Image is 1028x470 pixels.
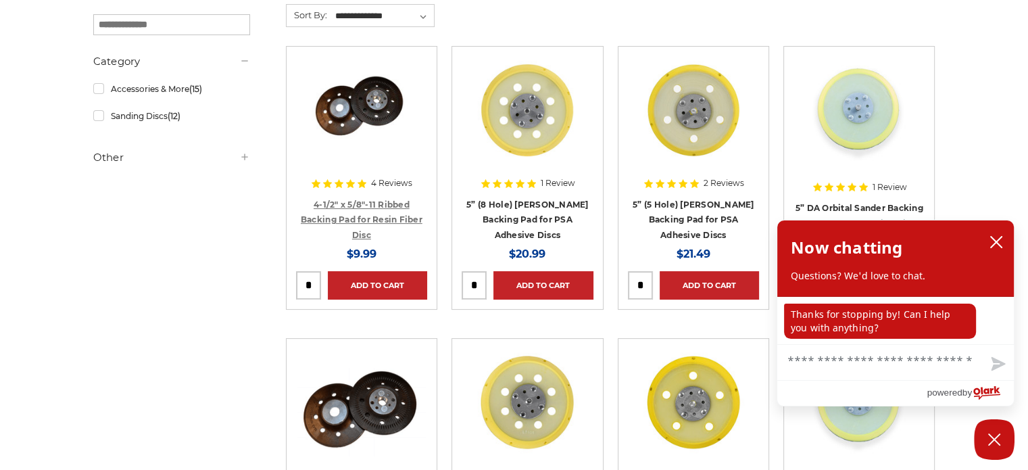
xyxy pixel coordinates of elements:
a: Add to Cart [660,271,759,300]
select: Sort By: [333,6,434,26]
label: Sort By: [287,5,327,25]
span: powered [927,384,962,401]
a: 5” (8 Hole) [PERSON_NAME] Backing Pad for PSA Adhesive Discs [466,199,588,240]
button: Send message [980,349,1014,380]
button: Close Chatbox [974,419,1014,460]
img: 5” DA Orbital Sander Backing Pad for PSA Adhesive Discs [805,56,913,164]
a: Sanding Discs [93,104,250,128]
span: $20.99 [509,248,545,260]
a: 4-1/2" x 5/8"-11 Ribbed Backing Pad for Resin Fiber Disc [301,199,422,240]
span: 1 Review [873,183,907,191]
a: 5” DA Orbital Sander Backing Pad for PSA Adhesive Discs [793,56,925,187]
a: 5” (5 Hole) DA Sander Backing Pad for PSA Adhesive Discs [628,56,759,187]
img: 5” (5 Hole) DA Sander Backing Pad for Hook & Loop Discs [639,348,748,456]
a: 5” DA Orbital Sander Backing Pad for PSA Adhesive Discs [796,203,923,229]
a: Add to Cart [493,271,593,300]
div: olark chatbox [777,220,1014,406]
h5: Category [93,53,250,70]
p: Thanks for stopping by! Can I help you with anything? [784,304,976,339]
div: chat [777,297,1014,344]
img: 5” (5 Hole) DA Sander Backing Pad for PSA Adhesive Discs [639,56,748,164]
span: $9.99 [347,248,376,260]
p: Questions? We'd love to chat. [791,269,1000,283]
span: $21.49 [677,248,710,260]
h2: Now chatting [791,234,902,261]
a: 4.5 inch ribbed thermo plastic resin fiber disc backing pad [296,56,427,187]
button: close chatbox [985,232,1007,252]
img: 5" x 5/8"-11 resin fibre back up pad angle grinder [297,368,426,456]
a: Add to Cart [328,271,427,300]
img: 5” (8 Hole) DA Sander Backing Pad for PSA Adhesive Discs [473,56,581,164]
span: (15) [189,84,201,94]
span: by [962,384,972,401]
img: 5” (8 Hole) DA Sander Backing Pad for Hook & Loop Discs [473,348,581,456]
span: (12) [167,111,180,121]
h5: Other [93,149,250,166]
a: Accessories & More [93,77,250,101]
a: 5” (5 Hole) [PERSON_NAME] Backing Pad for PSA Adhesive Discs [633,199,754,240]
img: 4.5 inch ribbed thermo plastic resin fiber disc backing pad [307,56,416,164]
a: Powered by Olark [927,381,1014,406]
a: 5” (8 Hole) DA Sander Backing Pad for PSA Adhesive Discs [462,56,593,187]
